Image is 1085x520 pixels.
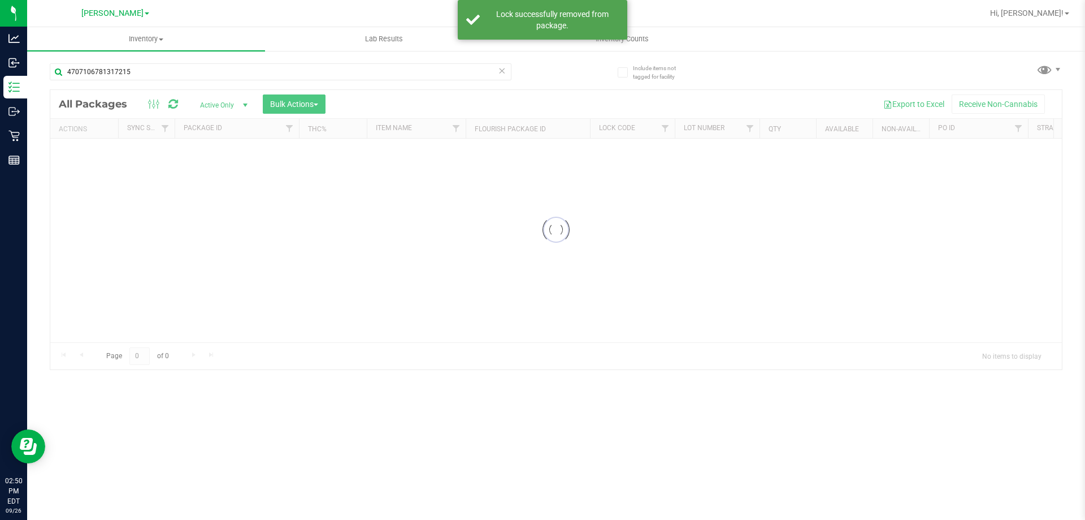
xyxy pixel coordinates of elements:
[633,64,689,81] span: Include items not tagged for facility
[8,33,20,44] inline-svg: Analytics
[8,130,20,141] inline-svg: Retail
[990,8,1064,18] span: Hi, [PERSON_NAME]!
[5,506,22,515] p: 09/26
[5,476,22,506] p: 02:50 PM EDT
[50,63,511,80] input: Search Package ID, Item Name, SKU, Lot or Part Number...
[8,81,20,93] inline-svg: Inventory
[11,429,45,463] iframe: Resource center
[81,8,144,18] span: [PERSON_NAME]
[27,34,265,44] span: Inventory
[486,8,619,31] div: Lock successfully removed from package.
[265,27,503,51] a: Lab Results
[27,27,265,51] a: Inventory
[8,57,20,68] inline-svg: Inbound
[8,154,20,166] inline-svg: Reports
[8,106,20,117] inline-svg: Outbound
[350,34,418,44] span: Lab Results
[498,63,506,78] span: Clear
